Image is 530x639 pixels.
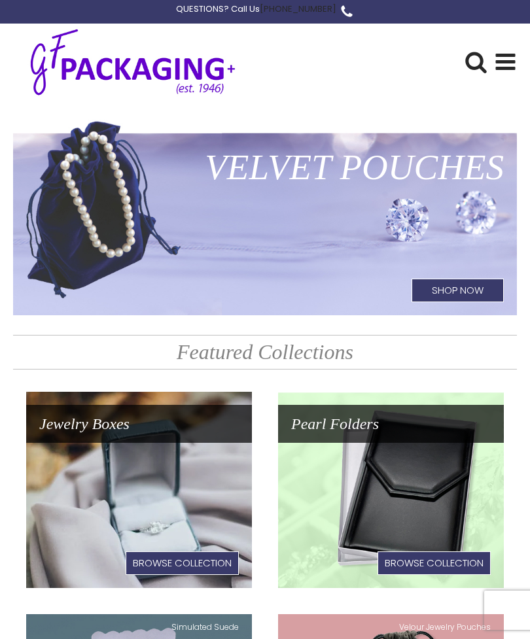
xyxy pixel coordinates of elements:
[126,551,239,575] h1: Browse Collection
[278,392,504,588] a: Pearl FoldersBrowse Collection
[26,392,252,588] a: Jewelry BoxesBrowse Collection
[26,405,252,443] h1: Jewelry Boxes
[13,26,253,97] img: GF Packaging + - Established 1946
[378,551,491,575] h1: Browse Collection
[412,279,504,302] h1: Shop Now
[260,3,336,15] a: [PHONE_NUMBER]
[13,119,517,315] a: Velvet PouchesShop Now
[176,3,336,16] div: QUESTIONS? Call Us
[278,405,504,443] h1: Pearl Folders
[13,335,517,370] h2: Featured Collections
[13,132,517,203] h1: Velvet Pouches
